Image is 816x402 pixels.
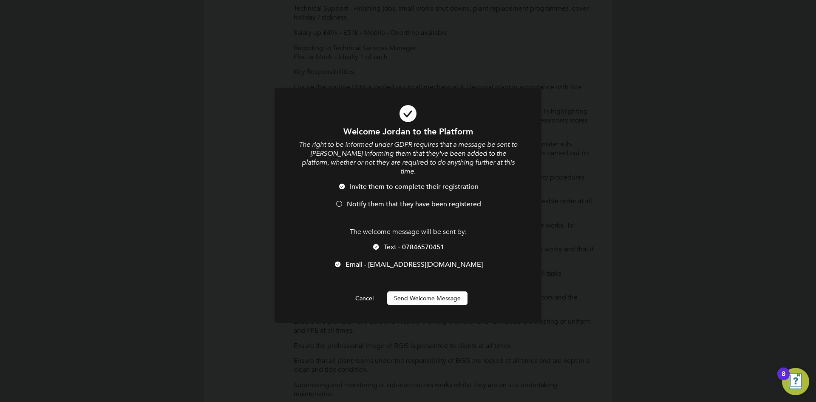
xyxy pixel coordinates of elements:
i: The right to be informed under GDPR requires that a message be sent to [PERSON_NAME] informing th... [299,140,517,175]
p: The welcome message will be sent by: [297,228,518,237]
button: Open Resource Center, 8 new notifications [782,368,809,395]
span: Email - [EMAIL_ADDRESS][DOMAIN_NAME] [346,260,483,269]
div: 8 [782,374,785,385]
button: Send Welcome Message [387,291,467,305]
h1: Welcome Jordan to the Platform [297,126,518,137]
span: Notify them that they have been registered [347,200,481,208]
span: Text - 07846570451 [384,243,444,251]
button: Cancel [348,291,380,305]
span: Invite them to complete their registration [350,182,479,191]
